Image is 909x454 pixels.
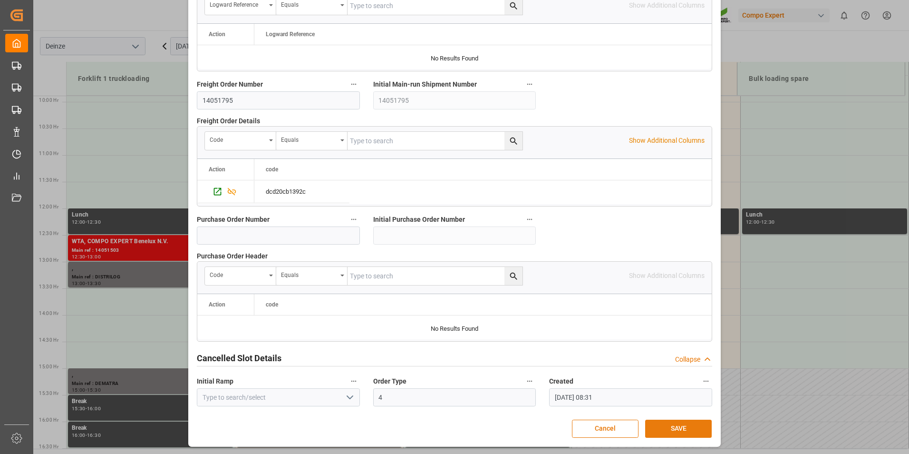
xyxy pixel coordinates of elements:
[266,166,278,173] span: code
[348,132,522,150] input: Type to search
[504,267,522,285] button: search button
[210,133,266,144] div: code
[205,267,276,285] button: open menu
[373,215,465,225] span: Initial Purchase Order Number
[373,376,406,386] span: Order Type
[281,268,337,279] div: Equals
[209,31,225,38] div: Action
[205,132,276,150] button: open menu
[281,133,337,144] div: Equals
[523,375,536,387] button: Order Type
[197,215,270,225] span: Purchase Order Number
[348,375,360,387] button: Initial Ramp
[197,180,254,203] div: Press SPACE to select this row.
[254,180,349,203] div: dcd20cb1392c
[210,268,266,279] div: code
[197,116,260,126] span: Freight Order Details
[276,267,348,285] button: open menu
[373,79,477,89] span: Initial Main-run Shipment Number
[348,78,360,90] button: Freight Order Number
[266,31,315,38] span: Logward Reference
[523,213,536,226] button: Initial Purchase Order Number
[197,388,360,406] input: Type to search/select
[197,251,268,261] span: Purchase Order Header
[523,78,536,90] button: Initial Main-run Shipment Number
[266,301,278,308] span: code
[197,352,281,365] h2: Cancelled Slot Details
[348,213,360,226] button: Purchase Order Number
[197,79,263,89] span: Freight Order Number
[549,388,712,406] input: DD.MM.YYYY HH:MM
[342,390,356,405] button: open menu
[254,180,349,203] div: Press SPACE to select this row.
[645,420,712,438] button: SAVE
[197,376,233,386] span: Initial Ramp
[572,420,638,438] button: Cancel
[504,132,522,150] button: search button
[629,136,705,146] p: Show Additional Columns
[675,355,700,365] div: Collapse
[700,375,712,387] button: Created
[209,301,225,308] div: Action
[276,132,348,150] button: open menu
[348,267,522,285] input: Type to search
[209,166,225,173] div: Action
[549,376,573,386] span: Created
